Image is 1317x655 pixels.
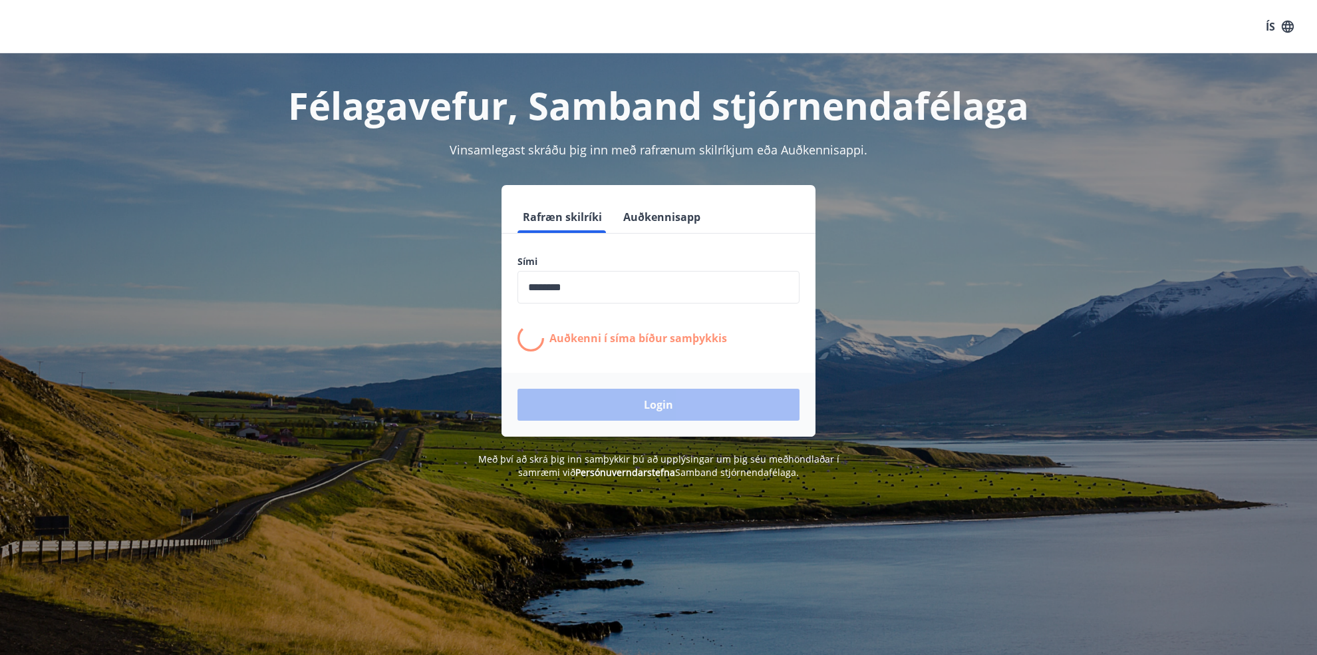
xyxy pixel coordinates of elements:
[549,331,727,345] p: Auðkenni í síma bíður samþykkis
[517,201,607,233] button: Rafræn skilríki
[478,453,839,479] span: Með því að skrá þig inn samþykkir þú að upplýsingar um þig séu meðhöndlaðar í samræmi við Samband...
[618,201,706,233] button: Auðkennisapp
[196,80,1121,130] h1: Félagavefur, Samband stjórnendafélaga
[575,466,675,479] a: Persónuverndarstefna
[450,142,867,158] span: Vinsamlegast skráðu þig inn með rafrænum skilríkjum eða Auðkennisappi.
[517,255,800,268] label: Sími
[1258,15,1301,39] button: ÍS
